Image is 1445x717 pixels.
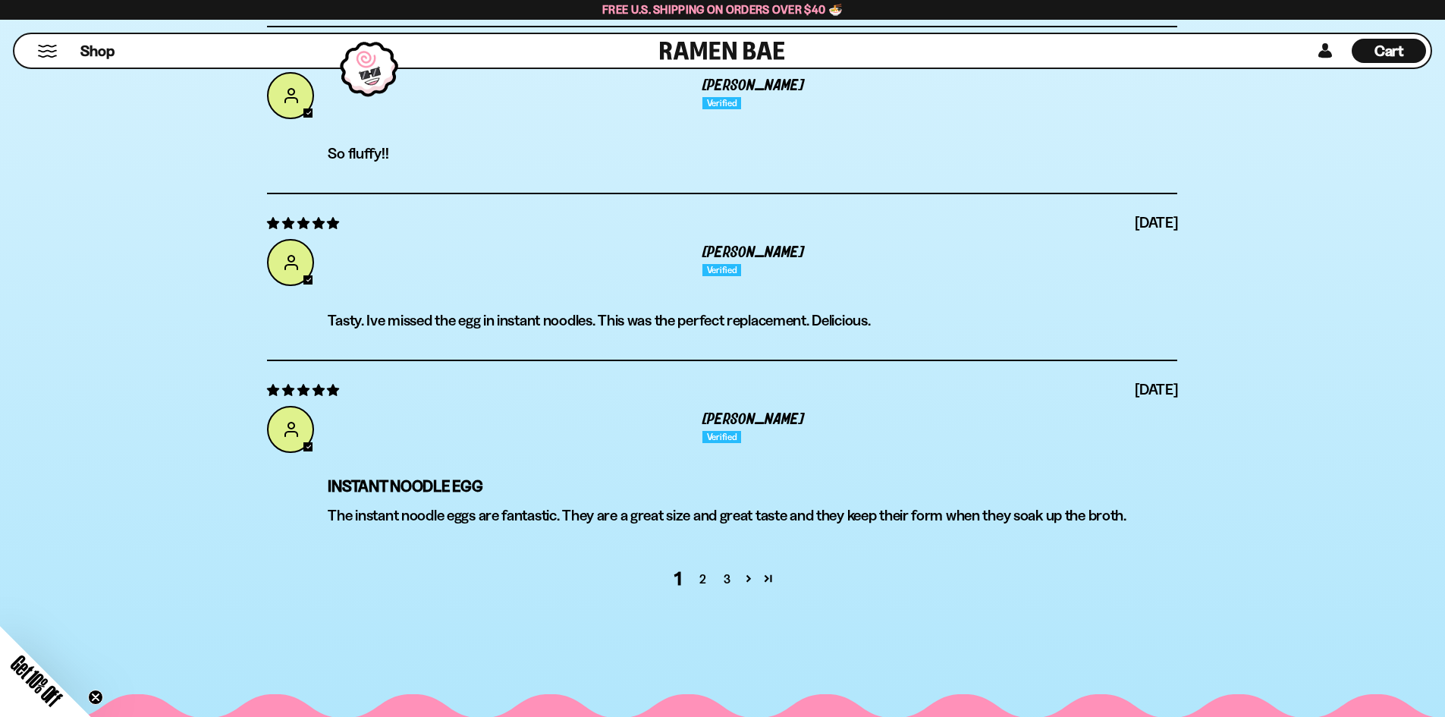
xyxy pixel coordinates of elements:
[602,2,843,17] span: Free U.S. Shipping on Orders over $40 🍜
[715,570,739,588] a: Page 3
[328,144,1177,163] p: So fluffy!!
[702,413,804,427] span: [PERSON_NAME]
[80,41,115,61] span: Shop
[267,212,339,233] span: 5 star review
[702,79,804,93] span: [PERSON_NAME]
[739,568,759,588] a: Page 2
[88,690,103,705] button: Close teaser
[1135,379,1177,400] span: [DATE]
[1374,42,1404,60] span: Cart
[267,379,339,400] span: 5 star review
[759,568,778,588] a: Page 34
[80,39,115,63] a: Shop
[328,311,1177,330] p: Tasty. Ive missed the egg in instant noodles. This was the perfect replacement. Delicious.
[328,476,1177,496] b: Instant noodle Egg
[328,506,1177,525] p: The instant noodle eggs are fantastic. They are a great size and great taste and they keep their ...
[1352,34,1426,68] a: Cart
[690,570,715,588] a: Page 2
[7,651,66,710] span: Get 10% Off
[1135,212,1177,233] span: [DATE]
[702,246,804,260] span: [PERSON_NAME]
[37,45,58,58] button: Mobile Menu Trigger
